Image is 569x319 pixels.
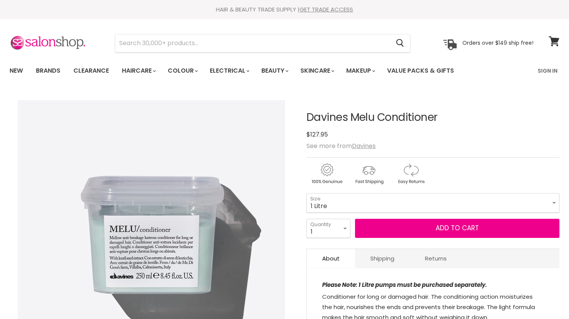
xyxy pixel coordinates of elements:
a: Clearance [68,63,115,79]
img: shipping.gif [349,162,389,186]
a: Brands [30,63,66,79]
p: Orders over $149 ship free! [462,39,533,46]
img: returns.gif [391,162,431,186]
a: About [307,249,355,268]
button: Search [390,34,410,52]
ul: Main menu [4,60,496,82]
a: Beauty [256,63,293,79]
h1: Davines Melu Conditioner [306,112,559,124]
select: Quantity [306,219,350,238]
a: Skincare [295,63,339,79]
span: $127.95 [306,130,328,139]
a: Value Packs & Gifts [381,63,460,79]
a: Returns [410,249,462,268]
input: Search [115,34,390,52]
button: Add to cart [355,219,559,238]
a: Davines [352,142,376,150]
a: Haircare [116,63,160,79]
a: Shipping [355,249,410,268]
a: Sign In [533,63,562,79]
form: Product [115,34,410,52]
img: genuine.gif [306,162,347,186]
strong: Please Note: 1 Litre pumps must be purchased separately. [322,281,487,289]
span: See more from [306,142,376,150]
a: New [4,63,29,79]
a: Colour [162,63,203,79]
a: Makeup [340,63,380,79]
a: Electrical [204,63,254,79]
a: GET TRADE ACCESS [300,5,353,13]
span: Add to cart [436,223,479,233]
